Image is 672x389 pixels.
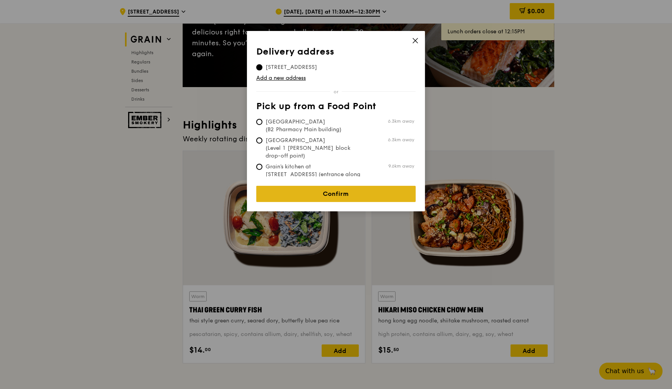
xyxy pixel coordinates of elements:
a: Add a new address [256,74,416,82]
span: 9.6km away [388,163,414,169]
span: Grain's kitchen at [STREET_ADDRESS] (entrance along [PERSON_NAME][GEOGRAPHIC_DATA]) [256,163,372,194]
span: [GEOGRAPHIC_DATA] (Level 1 [PERSON_NAME] block drop-off point) [256,137,372,160]
span: 6.3km away [388,137,414,143]
input: [STREET_ADDRESS] [256,64,262,70]
input: Grain's kitchen at [STREET_ADDRESS] (entrance along [PERSON_NAME][GEOGRAPHIC_DATA])9.6km away [256,164,262,170]
th: Delivery address [256,46,416,60]
a: Confirm [256,186,416,202]
span: 6.3km away [388,118,414,124]
span: [STREET_ADDRESS] [256,63,326,71]
th: Pick up from a Food Point [256,101,416,115]
span: [GEOGRAPHIC_DATA] (B2 Pharmacy Main building) [256,118,372,134]
input: [GEOGRAPHIC_DATA] (Level 1 [PERSON_NAME] block drop-off point)6.3km away [256,137,262,144]
input: [GEOGRAPHIC_DATA] (B2 Pharmacy Main building)6.3km away [256,119,262,125]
